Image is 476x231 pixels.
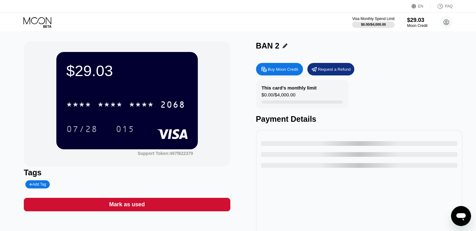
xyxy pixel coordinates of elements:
div: Add Tag [29,182,46,187]
div: Mark as used [24,198,230,211]
div: 2068 [160,100,185,110]
div: This card’s monthly limit [262,85,317,90]
div: $0.00 / $4,000.00 [361,23,386,26]
div: FAQ [445,4,453,8]
div: Buy Moon Credit [256,63,303,75]
div: Request a Refund [318,67,351,72]
div: $29.03Moon Credit [407,17,427,28]
div: $29.03 [66,62,188,80]
div: Buy Moon Credit [268,67,298,72]
div: Support Token: 497f822379 [138,151,193,156]
div: 07/28 [62,121,102,137]
div: Support Token:497f822379 [138,151,193,156]
iframe: Viestintäikkunan käynnistyspainike [451,206,471,226]
div: EN [412,3,431,9]
div: 07/28 [66,125,98,135]
div: 015 [111,121,139,137]
div: Mark as used [109,201,145,208]
div: BAN 2 [256,41,279,50]
div: $0.00 / $4,000.00 [262,92,295,100]
div: Visa Monthly Spend Limit$0.00/$4,000.00 [352,17,394,28]
div: Request a Refund [307,63,354,75]
div: Add Tag [25,180,50,188]
div: $29.03 [407,17,427,23]
div: FAQ [431,3,453,9]
div: Tags [24,168,230,177]
div: Moon Credit [407,23,427,28]
div: Payment Details [256,115,462,124]
div: 015 [116,125,135,135]
div: Visa Monthly Spend Limit [352,17,394,21]
div: EN [418,4,423,8]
